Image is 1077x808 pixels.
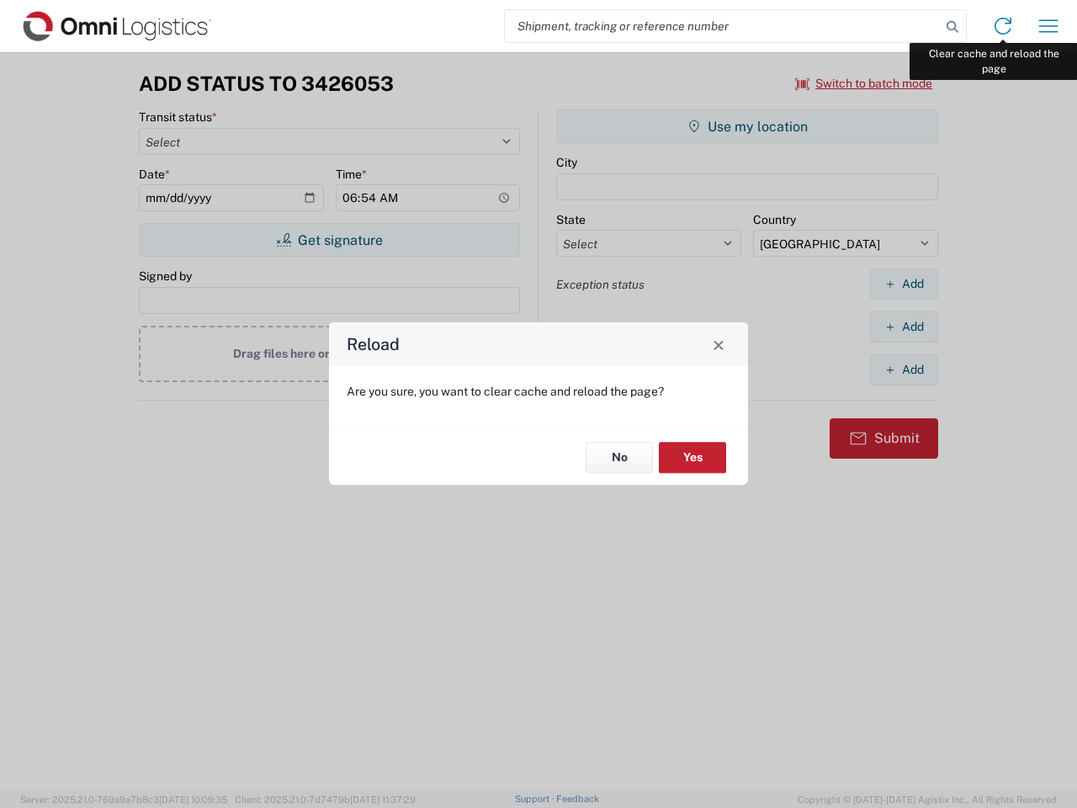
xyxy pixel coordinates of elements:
button: No [586,442,653,473]
input: Shipment, tracking or reference number [505,10,941,42]
p: Are you sure, you want to clear cache and reload the page? [347,384,730,399]
button: Close [707,332,730,356]
h4: Reload [347,332,400,357]
button: Yes [659,442,726,473]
